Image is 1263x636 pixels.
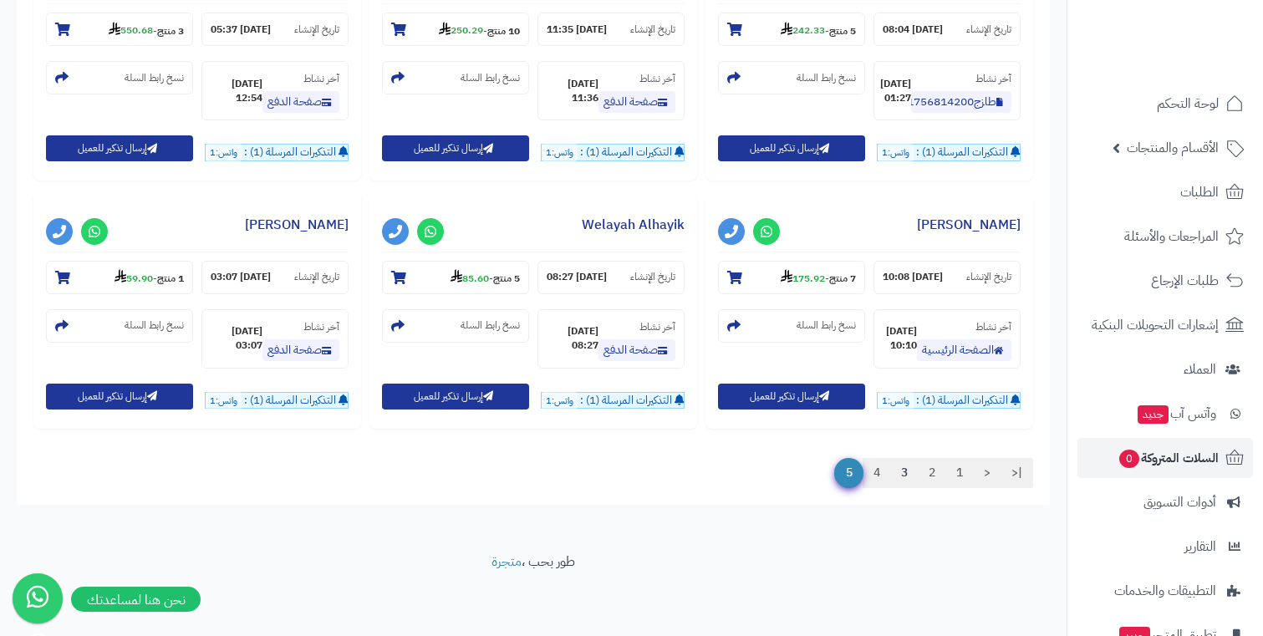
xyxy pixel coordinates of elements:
[880,77,911,105] strong: [DATE] 01:27
[46,13,193,46] section: 3 منتج-550.68
[883,324,917,353] strong: [DATE] 10:10
[630,23,675,37] small: تاريخ الإنشاء
[916,144,1008,160] span: التذكيرات المرسلة (1) :
[542,144,578,161] span: واتس:1
[829,23,856,38] strong: 5 منتج
[878,392,914,410] span: واتس:1
[718,384,865,410] button: إرسال تذكير للعميل
[46,61,193,94] section: نسخ رابط السلة
[883,23,943,37] strong: [DATE] 08:04
[439,23,483,38] strong: 250.29
[1138,405,1169,424] span: جديد
[1077,216,1253,257] a: المراجعات والأسئلة
[211,77,262,105] strong: [DATE] 12:54
[1151,269,1219,293] span: طلبات الإرجاع
[46,309,193,343] section: نسخ رابط السلة
[917,215,1021,235] a: [PERSON_NAME]
[1077,261,1253,301] a: طلبات الإرجاع
[461,71,520,85] small: نسخ رابط السلة
[1077,394,1253,434] a: وآتس آبجديد
[883,270,943,284] strong: [DATE] 10:08
[1092,313,1219,337] span: إشعارات التحويلات البنكية
[1077,482,1253,522] a: أدوات التسويق
[966,23,1011,37] small: تاريخ الإنشاء
[211,23,271,37] strong: [DATE] 05:37
[244,144,336,160] span: التذكيرات المرسلة (1) :
[206,144,242,161] span: واتس:1
[598,339,675,361] a: صفحة الدفع
[46,384,193,410] button: إرسال تذكير للعميل
[1077,305,1253,345] a: إشعارات التحويلات البنكية
[1077,527,1253,567] a: التقارير
[547,77,598,105] strong: [DATE] 11:36
[781,271,825,286] strong: 175.92
[461,318,520,333] small: نسخ رابط السلة
[911,91,1011,113] a: طازج1756814200
[863,458,891,488] a: 4
[718,261,865,294] section: 7 منتج-175.92
[487,23,520,38] strong: 10 منتج
[917,339,1011,361] a: الصفحة الرئيسية
[580,144,672,160] span: التذكيرات المرسلة (1) :
[1180,181,1219,204] span: الطلبات
[451,269,520,286] small: -
[1077,84,1253,124] a: لوحة التحكم
[211,270,271,284] strong: [DATE] 03:07
[46,135,193,161] button: إرسال تذكير للعميل
[1119,450,1139,468] span: 0
[206,392,242,410] span: واتس:1
[781,269,856,286] small: -
[916,392,1008,408] span: التذكيرات المرسلة (1) :
[493,271,520,286] strong: 5 منتج
[630,270,675,284] small: تاريخ الإنشاء
[382,384,529,410] button: إرسال تذكير للعميل
[125,318,184,333] small: نسخ رابط السلة
[718,135,865,161] button: إرسال تذكير للعميل
[1118,446,1219,470] span: السلات المتروكة
[598,91,675,113] a: صفحة الدفع
[797,71,856,85] small: نسخ رابط السلة
[1001,458,1033,488] a: |<
[109,22,184,38] small: -
[547,324,598,353] strong: [DATE] 08:27
[382,13,529,46] section: 10 منتج-250.29
[1157,92,1219,115] span: لوحة التحكم
[303,319,339,334] small: آخر نشاط
[542,392,578,410] span: واتس:1
[890,458,919,488] a: 3
[781,23,825,38] strong: 242.33
[639,71,675,86] small: آخر نشاط
[1184,358,1216,381] span: العملاء
[303,71,339,86] small: آخر نشاط
[547,23,607,37] strong: [DATE] 11:35
[1077,438,1253,478] a: السلات المتروكة0
[109,23,153,38] strong: 550.68
[781,22,856,38] small: -
[975,319,1011,334] small: آخر نشاط
[46,261,193,294] section: 1 منتج-59.90
[157,271,184,286] strong: 1 منتج
[945,458,974,488] a: 1
[1077,349,1253,389] a: العملاء
[1184,535,1216,558] span: التقارير
[580,392,672,408] span: التذكيرات المرسلة (1) :
[382,61,529,94] section: نسخ رابط السلة
[639,319,675,334] small: آخر نشاط
[1077,571,1253,611] a: التطبيقات والخدمات
[382,135,529,161] button: إرسال تذكير للعميل
[439,22,520,38] small: -
[834,458,863,488] span: 5
[245,215,349,235] a: [PERSON_NAME]
[244,392,336,408] span: التذكيرات المرسلة (1) :
[1124,225,1219,248] span: المراجعات والأسئلة
[829,271,856,286] strong: 7 منتج
[797,318,856,333] small: نسخ رابط السلة
[125,71,184,85] small: نسخ رابط السلة
[718,13,865,46] section: 5 منتج-242.33
[262,91,339,113] a: صفحة الدفع
[294,270,339,284] small: تاريخ الإنشاء
[1143,491,1216,514] span: أدوات التسويق
[491,552,522,572] a: متجرة
[975,71,1011,86] small: آخر نشاط
[294,23,339,37] small: تاريخ الإنشاء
